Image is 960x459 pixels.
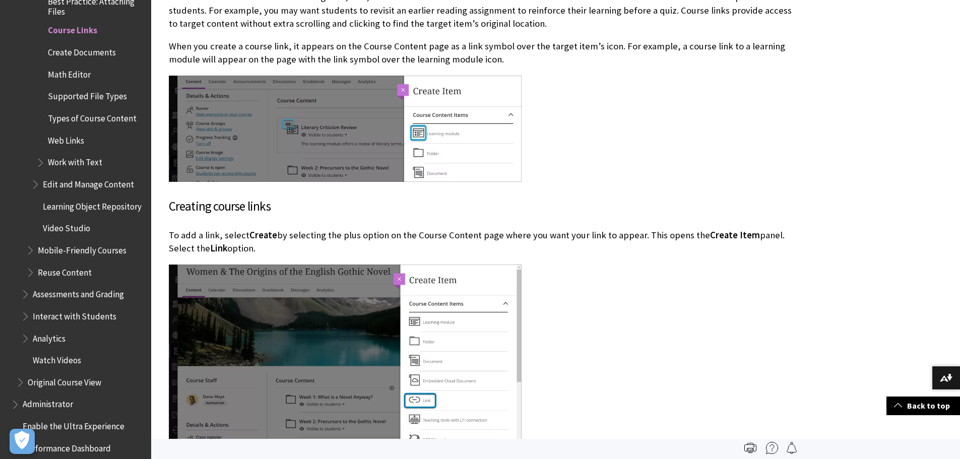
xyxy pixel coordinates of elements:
p: To add a link, select by selecting the plus option on the Course Content page where you want your... [169,229,794,255]
span: Enable the Ultra Experience [23,418,124,431]
span: Supported File Types [48,88,127,102]
h3: Creating course links [169,197,794,216]
span: Video Studio [43,220,90,234]
span: Administrator [23,396,73,410]
span: Performance Dashboard [23,440,111,453]
span: Link [210,242,227,254]
span: Learning Object Repository [43,198,142,212]
button: Open Preferences [10,429,35,454]
img: Print [744,442,756,454]
span: Assessments and Grading [33,286,124,299]
span: Web Links [48,132,84,146]
p: When you create a course link, it appears on the Course Content page as a link symbol over the ta... [169,40,794,66]
span: Types of Course Content [48,110,137,123]
img: More help [766,442,778,454]
span: Create Item [710,229,760,241]
span: Watch Videos [33,352,81,365]
span: Math Editor [48,66,91,80]
span: Interact with Students [33,308,116,321]
span: Work with Text [48,154,102,168]
span: Analytics [33,330,66,344]
span: Create Documents [48,44,116,57]
a: Back to top [886,397,960,415]
span: Mobile-Friendly Courses [38,242,126,255]
span: Create [249,229,277,241]
img: image of course link icon on Course Content page and learning module icon on Create Item panel [169,76,522,182]
img: Follow this page [786,442,798,454]
span: Edit and Manage Content [43,176,134,189]
span: Original Course View [28,374,101,387]
span: Reuse Content [38,264,92,278]
span: Course Links [48,22,97,36]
